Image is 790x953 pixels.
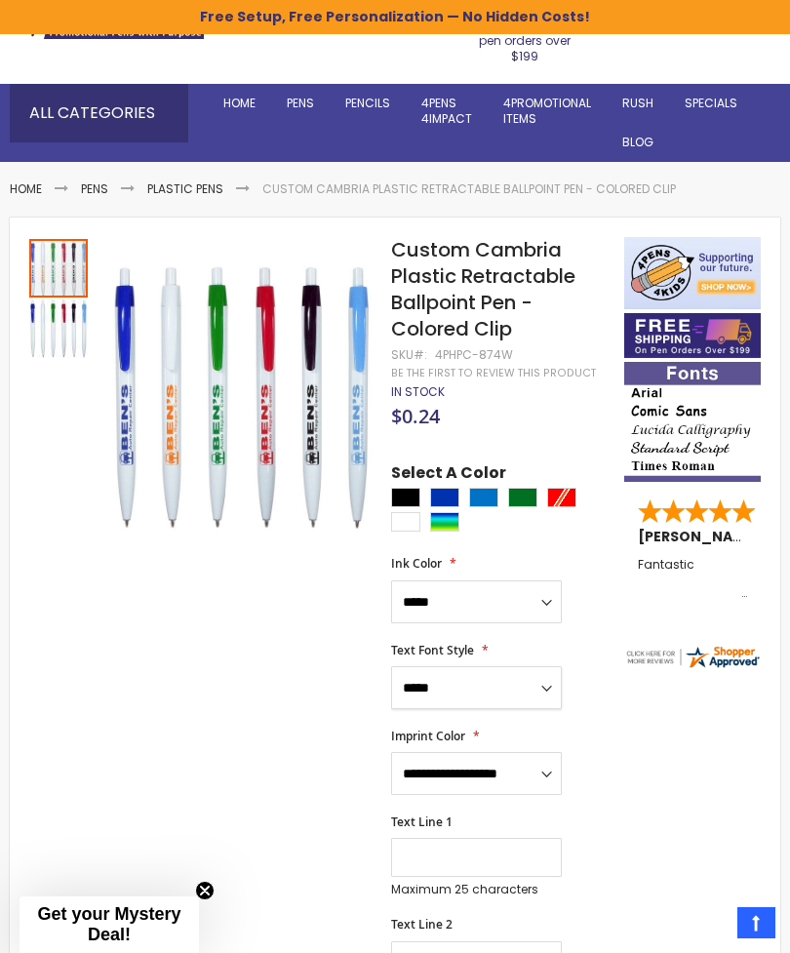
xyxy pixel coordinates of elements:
[391,346,427,363] strong: SKU
[737,907,775,938] a: Top
[622,95,653,111] span: Rush
[391,512,420,532] div: White
[638,558,747,600] div: Fantastic
[29,298,88,358] div: Custom Cambria Plastic Retractable Ballpoint Pen - Colored Clip
[20,896,199,953] div: Get your Mystery Deal!Close teaser
[430,488,459,507] div: Blue
[624,313,761,358] img: Free shipping on orders over $199
[29,237,90,298] div: Custom Cambria Plastic Retractable Ballpoint Pen - Colored Clip
[223,95,256,111] span: Home
[638,527,767,546] span: [PERSON_NAME]
[624,644,761,669] img: 4pens.com widget logo
[391,916,453,933] span: Text Line 2
[262,181,676,197] li: Custom Cambria Plastic Retractable Ballpoint Pen - Colored Clip
[435,347,513,363] div: 4PHPC-874W
[503,95,591,127] span: 4PROMOTIONAL ITEMS
[208,84,271,123] a: Home
[469,488,498,507] div: Blue Light
[624,657,761,674] a: 4pens.com certificate URL
[391,814,453,830] span: Text Line 1
[330,84,406,123] a: Pencils
[109,265,375,531] img: Custom Cambria Plastic Retractable Ballpoint Pen - Colored Clip
[37,904,180,944] span: Get your Mystery Deal!
[669,84,753,123] a: Specials
[391,462,506,489] span: Select A Color
[271,84,330,123] a: Pens
[391,384,445,400] div: Availability
[622,134,653,150] span: Blog
[391,403,440,429] span: $0.24
[10,84,188,142] div: All Categories
[391,366,596,380] a: Be the first to review this product
[685,95,737,111] span: Specials
[391,488,420,507] div: Black
[624,237,761,309] img: 4pens 4 kids
[508,488,537,507] div: Green
[195,881,215,900] button: Close teaser
[430,512,459,532] div: Assorted
[391,882,562,897] p: Maximum 25 characters
[391,728,465,744] span: Imprint Color
[287,95,314,111] span: Pens
[421,95,472,127] span: 4Pens 4impact
[391,236,575,342] span: Custom Cambria Plastic Retractable Ballpoint Pen - Colored Clip
[391,383,445,400] span: In stock
[391,555,442,572] span: Ink Color
[29,299,88,358] img: Custom Cambria Plastic Retractable Ballpoint Pen - Colored Clip
[391,642,474,658] span: Text Font Style
[345,95,390,111] span: Pencils
[147,180,223,197] a: Plastic Pens
[406,84,488,139] a: 4Pens4impact
[81,180,108,197] a: Pens
[466,9,582,64] div: Free shipping on pen orders over $199
[10,180,42,197] a: Home
[624,362,761,482] img: font-personalization-examples
[607,123,669,162] a: Blog
[607,84,669,123] a: Rush
[488,84,607,139] a: 4PROMOTIONALITEMS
